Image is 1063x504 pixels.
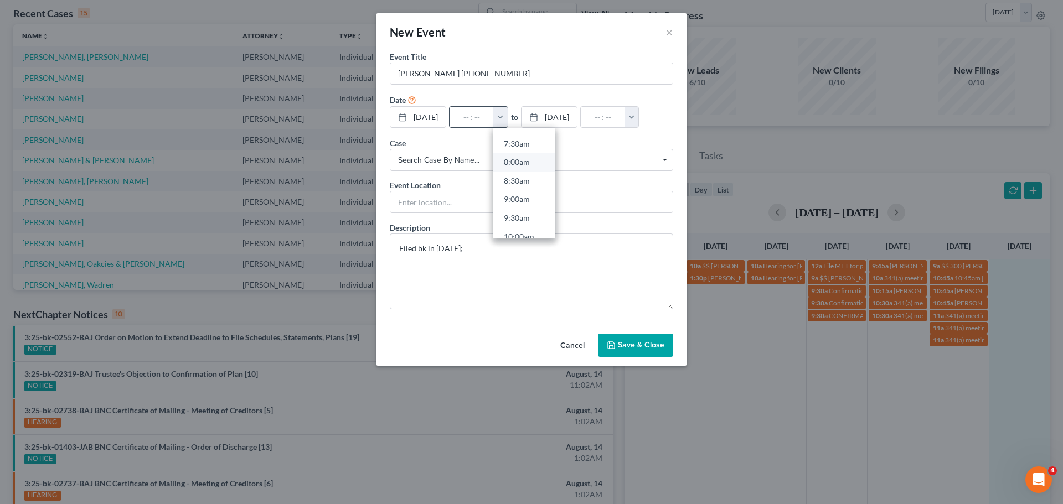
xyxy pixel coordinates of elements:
a: [DATE] [522,107,577,128]
a: 10:00am [493,227,555,246]
a: 9:00am [493,190,555,209]
a: [DATE] [390,107,446,128]
input: -- : -- [581,107,625,128]
a: 7:30am [493,134,555,153]
input: Enter event name... [390,63,673,84]
label: to [511,111,518,123]
button: × [665,25,673,39]
a: 9:30am [493,209,555,227]
span: Select box activate [390,149,673,171]
button: Cancel [551,335,594,357]
span: Event Title [390,52,426,61]
button: Save & Close [598,334,673,357]
input: -- : -- [450,107,494,128]
span: Search case by name... [398,154,665,166]
a: 8:00am [493,153,555,172]
label: Date [390,94,406,106]
span: New Event [390,25,446,39]
label: Description [390,222,430,233]
span: 4 [1048,466,1057,475]
input: Enter location... [390,191,673,212]
a: 8:30am [493,172,555,190]
iframe: Intercom live chat [1025,466,1052,493]
label: Event Location [390,179,441,191]
label: Case [390,137,406,149]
